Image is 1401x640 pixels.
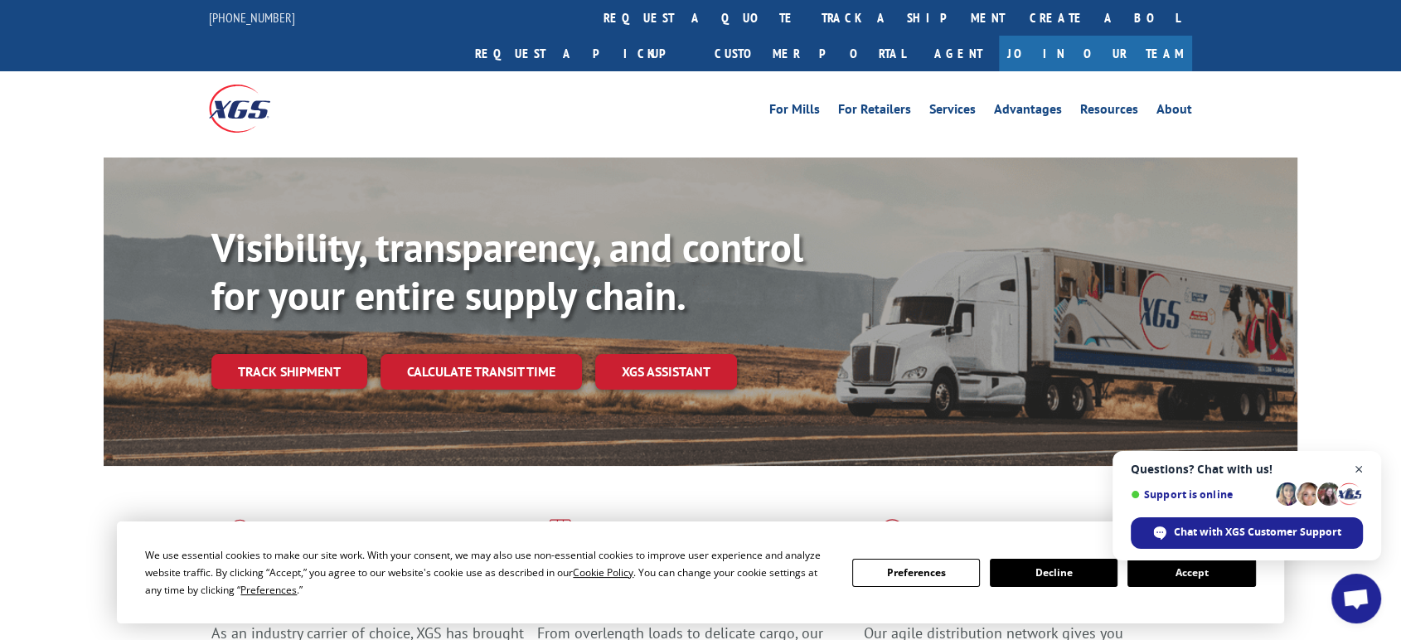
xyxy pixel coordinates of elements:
a: Advantages [994,103,1062,121]
a: For Retailers [838,103,911,121]
b: Visibility, transparency, and control for your entire supply chain. [211,221,803,321]
div: We use essential cookies to make our site work. With your consent, we may also use non-essential ... [145,546,831,599]
a: [PHONE_NUMBER] [209,9,295,26]
div: Open chat [1331,574,1381,623]
img: xgs-icon-flagship-distribution-model-red [864,519,921,562]
span: Questions? Chat with us! [1131,463,1363,476]
a: Resources [1080,103,1138,121]
span: Close chat [1349,459,1369,480]
a: Request a pickup [463,36,702,71]
a: XGS ASSISTANT [595,354,737,390]
div: Chat with XGS Customer Support [1131,517,1363,549]
img: xgs-icon-focused-on-flooring-red [537,519,576,562]
span: Support is online [1131,488,1270,501]
div: Cookie Consent Prompt [117,521,1284,623]
button: Decline [990,559,1117,587]
a: Services [929,103,976,121]
span: Chat with XGS Customer Support [1174,525,1341,540]
a: Agent [918,36,999,71]
a: About [1156,103,1192,121]
span: Cookie Policy [573,565,633,579]
a: Calculate transit time [381,354,582,390]
a: Track shipment [211,354,367,389]
button: Preferences [852,559,980,587]
a: Join Our Team [999,36,1192,71]
a: Customer Portal [702,36,918,71]
a: For Mills [769,103,820,121]
span: Preferences [240,583,297,597]
img: xgs-icon-total-supply-chain-intelligence-red [211,519,263,562]
button: Accept [1127,559,1255,587]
